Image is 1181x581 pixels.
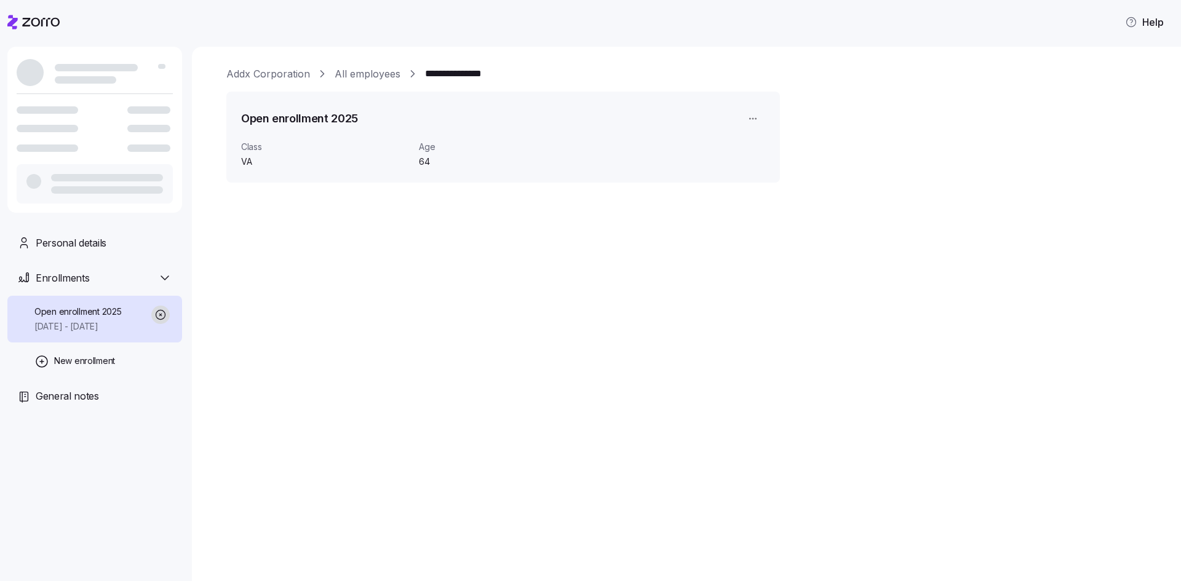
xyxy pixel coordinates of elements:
[419,156,543,168] span: 64
[36,235,106,251] span: Personal details
[241,156,409,168] span: VA
[1115,10,1174,34] button: Help
[36,271,89,286] span: Enrollments
[241,111,358,126] h1: Open enrollment 2025
[34,320,121,333] span: [DATE] - [DATE]
[36,389,99,404] span: General notes
[226,66,310,82] a: Addx Corporation
[241,141,409,153] span: Class
[34,306,121,318] span: Open enrollment 2025
[419,141,543,153] span: Age
[54,355,115,367] span: New enrollment
[1125,15,1164,30] span: Help
[335,66,400,82] a: All employees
